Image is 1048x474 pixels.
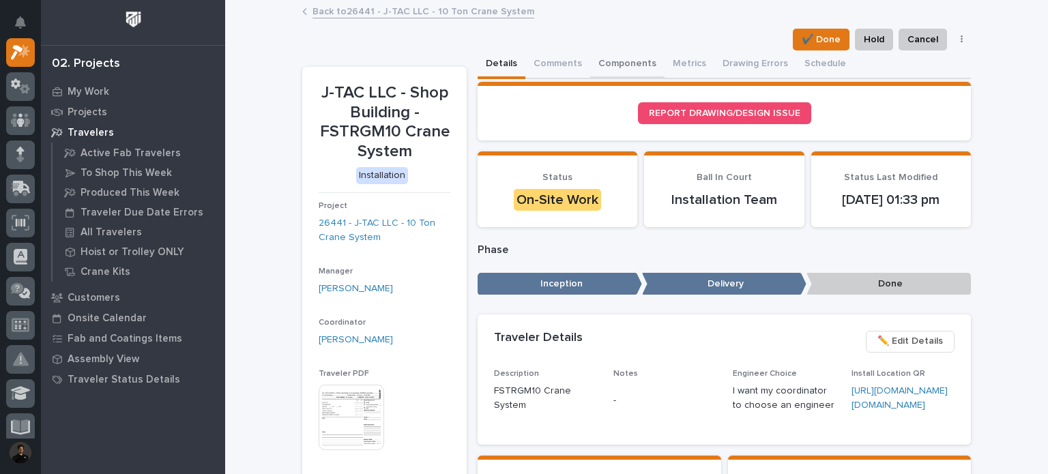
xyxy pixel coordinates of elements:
[68,86,109,98] p: My Work
[319,202,347,210] span: Project
[52,57,120,72] div: 02. Projects
[851,370,925,378] span: Install Location QR
[714,50,796,79] button: Drawing Errors
[53,183,225,202] a: Produced This Week
[68,127,114,139] p: Travelers
[613,394,716,408] p: -
[590,50,665,79] button: Components
[41,287,225,308] a: Customers
[53,203,225,222] a: Traveler Due Date Errors
[855,29,893,50] button: Hold
[68,333,182,345] p: Fab and Coatings Items
[41,102,225,122] a: Projects
[665,50,714,79] button: Metrics
[81,226,142,239] p: All Travelers
[68,353,139,366] p: Assembly View
[733,370,797,378] span: Engineer Choice
[733,384,836,413] p: I want my coordinator to choose an engineer
[542,173,572,182] span: Status
[68,374,180,386] p: Traveler Status Details
[53,262,225,281] a: Crane Kits
[877,333,943,349] span: ✏️ Edit Details
[851,386,948,410] a: [URL][DOMAIN_NAME][DOMAIN_NAME]
[53,163,225,182] a: To Shop This Week
[478,243,971,256] p: Phase
[478,50,525,79] button: Details
[68,106,107,119] p: Projects
[41,81,225,102] a: My Work
[6,8,35,37] button: Notifications
[494,370,539,378] span: Description
[319,319,366,327] span: Coordinator
[81,246,184,258] p: Hoist or Trolley ONLY
[41,349,225,369] a: Assembly View
[494,384,597,413] p: FSTRGM10 Crane System
[53,242,225,261] a: Hoist or Trolley ONLY
[68,292,120,304] p: Customers
[41,122,225,143] a: Travelers
[53,143,225,162] a: Active Fab Travelers
[660,192,787,208] p: Installation Team
[81,167,172,179] p: To Shop This Week
[356,167,408,184] div: Installation
[844,173,937,182] span: Status Last Modified
[866,331,955,353] button: ✏️ Edit Details
[81,266,130,278] p: Crane Kits
[613,370,638,378] span: Notes
[649,108,800,118] span: REPORT DRAWING/DESIGN ISSUE
[494,331,583,346] h2: Traveler Details
[697,173,752,182] span: Ball In Court
[319,83,450,162] p: J-TAC LLC - Shop Building - FSTRGM10 Crane System
[806,273,971,295] p: Done
[907,31,938,48] span: Cancel
[319,267,353,276] span: Manager
[899,29,947,50] button: Cancel
[41,369,225,389] a: Traveler Status Details
[81,187,179,199] p: Produced This Week
[796,50,854,79] button: Schedule
[319,370,369,378] span: Traveler PDF
[828,192,955,208] p: [DATE] 01:33 pm
[41,308,225,328] a: Onsite Calendar
[478,273,642,295] p: Inception
[638,102,811,124] a: REPORT DRAWING/DESIGN ISSUE
[81,207,203,219] p: Traveler Due Date Errors
[319,216,450,245] a: 26441 - J-TAC LLC - 10 Ton Crane System
[6,439,35,467] button: users-avatar
[514,189,601,211] div: On-Site Work
[68,312,147,325] p: Onsite Calendar
[793,29,849,50] button: ✔️ Done
[41,328,225,349] a: Fab and Coatings Items
[319,333,393,347] a: [PERSON_NAME]
[525,50,590,79] button: Comments
[81,147,181,160] p: Active Fab Travelers
[864,31,884,48] span: Hold
[312,3,534,18] a: Back to26441 - J-TAC LLC - 10 Ton Crane System
[642,273,806,295] p: Delivery
[802,31,841,48] span: ✔️ Done
[17,16,35,38] div: Notifications
[319,282,393,296] a: [PERSON_NAME]
[121,7,146,32] img: Workspace Logo
[53,222,225,241] a: All Travelers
